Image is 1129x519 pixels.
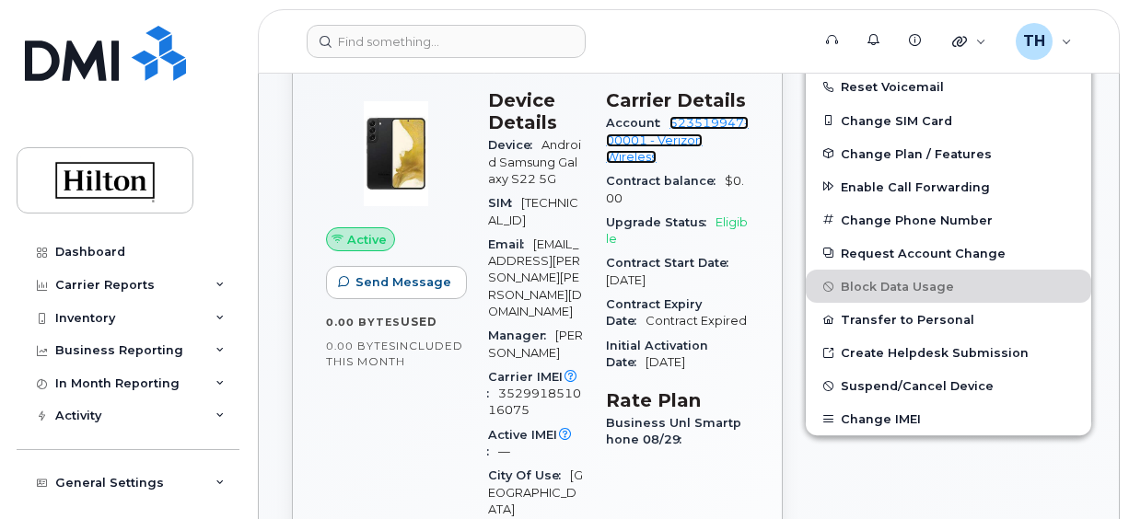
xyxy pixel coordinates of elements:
a: Create Helpdesk Submission [806,336,1091,369]
span: Contract balance [606,174,725,188]
span: Manager [488,329,555,342]
button: Block Data Usage [806,270,1091,303]
h3: Rate Plan [606,389,749,411]
h3: Carrier Details [606,89,749,111]
span: [PERSON_NAME] [488,329,583,359]
span: used [401,315,437,329]
span: 0.00 Bytes [326,316,401,329]
span: Account [606,116,669,130]
button: Change Plan / Features [806,137,1091,170]
span: Active IMEI [488,428,576,458]
span: Contract Expired [646,314,747,328]
span: [TECHNICAL_ID] [488,196,578,226]
span: Contract Start Date [606,256,738,270]
span: [DATE] [606,273,646,287]
button: Enable Call Forwarding [806,170,1091,203]
span: Suspend/Cancel Device [841,379,994,393]
span: included this month [326,339,463,369]
span: Android Samsung Galaxy S22 5G [488,138,581,186]
a: 523519947-00001 - Verizon Wireless [606,116,749,164]
span: [DATE] [646,355,685,369]
button: Transfer to Personal [806,303,1091,336]
span: City Of Use [488,468,570,482]
span: — [498,444,510,458]
button: Request Account Change [806,236,1091,270]
button: Send Message [326,266,467,299]
img: image20231002-3703462-1qw5fnl.jpeg [341,98,451,209]
span: Contract Expiry Date [606,297,702,328]
span: Send Message [355,273,451,291]
span: Active [347,231,387,248]
span: Business Unl Smartphone 08/29 [606,416,741,446]
span: Enable Call Forwarding [841,179,990,193]
span: Upgrade Status [606,215,716,229]
span: SIM [488,196,521,210]
button: Change Phone Number [806,203,1091,236]
button: Change IMEI [806,402,1091,435]
span: Email [488,237,533,251]
span: Initial Activation Date [606,339,708,369]
input: Find something... [307,25,586,58]
span: 352991851016075 [488,386,581,417]
span: [GEOGRAPHIC_DATA] [488,468,583,516]
span: Change Plan / Features [841,146,992,160]
h3: Device Details [488,89,584,133]
span: Device [488,138,541,152]
button: Suspend/Cancel Device [806,369,1091,402]
iframe: Messenger Launcher [1049,439,1115,505]
div: Quicklinks [939,23,999,60]
span: $0.00 [606,174,744,204]
span: [EMAIL_ADDRESS][PERSON_NAME][PERSON_NAME][DOMAIN_NAME] [488,237,582,318]
button: Change SIM Card [806,104,1091,137]
span: TH [1023,30,1045,52]
button: Reset Voicemail [806,70,1091,103]
div: Tabitha Hale [1003,23,1085,60]
span: Carrier IMEI [488,370,581,400]
span: 0.00 Bytes [326,340,396,352]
